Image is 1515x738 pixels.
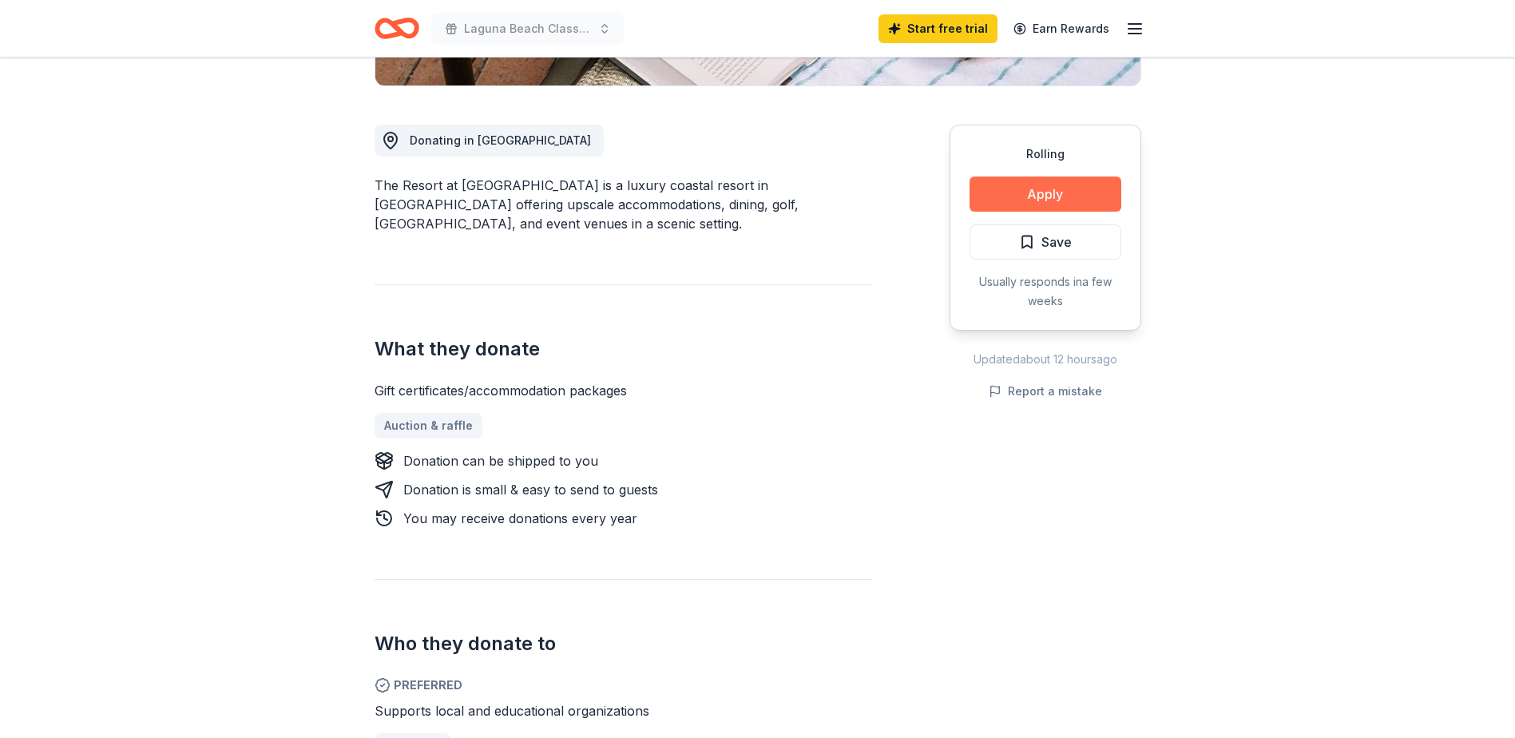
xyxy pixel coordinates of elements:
[403,509,637,528] div: You may receive donations every year
[410,133,591,147] span: Donating in [GEOGRAPHIC_DATA]
[375,10,419,47] a: Home
[403,480,658,499] div: Donation is small & easy to send to guests
[989,382,1102,401] button: Report a mistake
[375,676,873,695] span: Preferred
[1004,14,1119,43] a: Earn Rewards
[403,451,598,470] div: Donation can be shipped to you
[970,145,1121,164] div: Rolling
[432,13,624,45] button: Laguna Beach Classic Car Show & Oktoberfest
[375,631,873,657] h2: Who they donate to
[950,350,1141,369] div: Updated about 12 hours ago
[1041,232,1072,252] span: Save
[970,177,1121,212] button: Apply
[878,14,997,43] a: Start free trial
[375,336,873,362] h2: What they donate
[375,176,873,233] div: The Resort at [GEOGRAPHIC_DATA] is a luxury coastal resort in [GEOGRAPHIC_DATA] offering upscale ...
[375,381,873,400] div: Gift certificates/accommodation packages
[970,224,1121,260] button: Save
[464,19,592,38] span: Laguna Beach Classic Car Show & Oktoberfest
[375,413,482,438] a: Auction & raffle
[375,703,649,719] span: Supports local and educational organizations
[970,272,1121,311] div: Usually responds in a few weeks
